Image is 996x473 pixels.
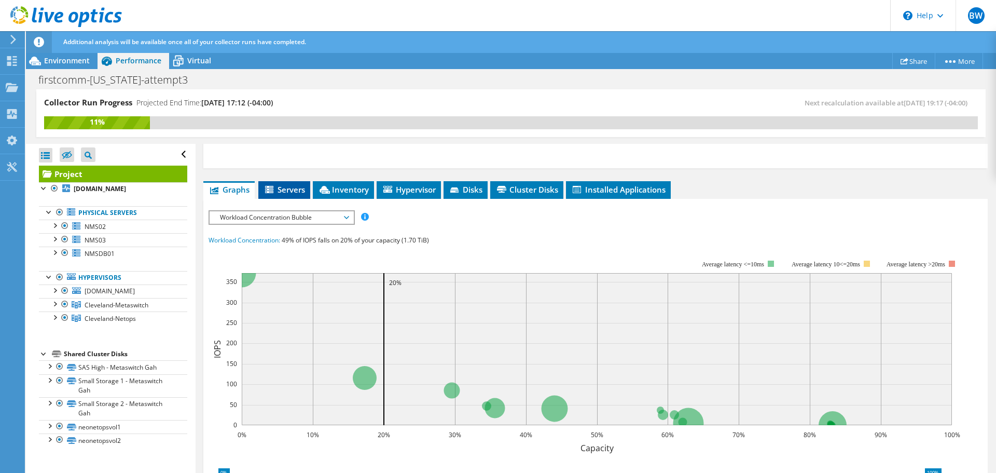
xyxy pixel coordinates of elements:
[233,421,237,429] text: 0
[85,287,135,295] span: [DOMAIN_NAME]
[892,53,935,69] a: Share
[209,236,280,245] span: Workload Concentration:
[226,318,237,327] text: 250
[307,430,319,439] text: 10%
[39,298,187,312] a: Cleveland-Metaswitch
[935,53,983,69] a: More
[63,37,306,46] span: Additional analysis will be available once all of your collector runs have completed.
[571,184,666,195] span: Installed Applications
[230,400,237,409] text: 50
[944,430,960,439] text: 100%
[34,74,204,86] h1: firstcomm-[US_STATE]-attempt3
[39,182,187,196] a: [DOMAIN_NAME]
[74,184,126,193] b: [DOMAIN_NAME]
[226,298,237,307] text: 300
[116,56,161,65] span: Performance
[39,206,187,220] a: Physical Servers
[887,261,945,268] text: Average latency >20ms
[85,249,115,258] span: NMSDB01
[39,271,187,285] a: Hypervisors
[226,339,237,347] text: 200
[85,314,136,323] span: Cleveland-Netops
[449,184,482,195] span: Disks
[732,430,745,439] text: 70%
[64,348,187,360] div: Shared Cluster Disks
[187,56,211,65] span: Virtual
[39,312,187,325] a: Cleveland-Netops
[661,430,674,439] text: 60%
[39,285,187,298] a: [DOMAIN_NAME]
[39,374,187,397] a: Small Storage 1 - Metaswitch Gah
[382,184,436,195] span: Hypervisor
[39,360,187,374] a: SAS High - Metaswitch Gah
[591,430,603,439] text: 50%
[904,98,967,107] span: [DATE] 19:17 (-04:00)
[39,166,187,182] a: Project
[520,430,532,439] text: 40%
[282,236,429,245] span: 49% of IOPS falls on 20% of your capacity (1.70 TiB)
[39,420,187,434] a: neonetopsvol1
[378,430,390,439] text: 20%
[44,56,90,65] span: Environment
[449,430,461,439] text: 30%
[318,184,369,195] span: Inventory
[805,98,973,107] span: Next recalculation available at
[903,11,912,20] svg: \n
[495,184,558,195] span: Cluster Disks
[136,97,273,109] h4: Projected End Time:
[215,211,348,224] span: Workload Concentration Bubble
[85,222,106,231] span: NMS02
[226,380,237,388] text: 100
[39,434,187,447] a: neonetopsvol2
[264,184,305,195] span: Servers
[792,261,860,268] tspan: Average latency 10<=20ms
[226,359,237,368] text: 150
[85,236,106,245] span: NMS03
[39,247,187,260] a: NMSDB01
[212,340,223,358] text: IOPS
[44,116,150,128] div: 11%
[201,98,273,107] span: [DATE] 17:12 (-04:00)
[580,442,614,454] text: Capacity
[39,233,187,247] a: NMS03
[968,7,985,24] span: BW
[804,430,816,439] text: 80%
[389,278,402,287] text: 20%
[702,261,764,268] tspan: Average latency <=10ms
[209,184,250,195] span: Graphs
[85,301,148,309] span: Cleveland-Metaswitch
[226,277,237,286] text: 350
[875,430,887,439] text: 90%
[39,397,187,420] a: Small Storage 2 - Metaswitch Gah
[39,220,187,233] a: NMS02
[238,430,246,439] text: 0%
